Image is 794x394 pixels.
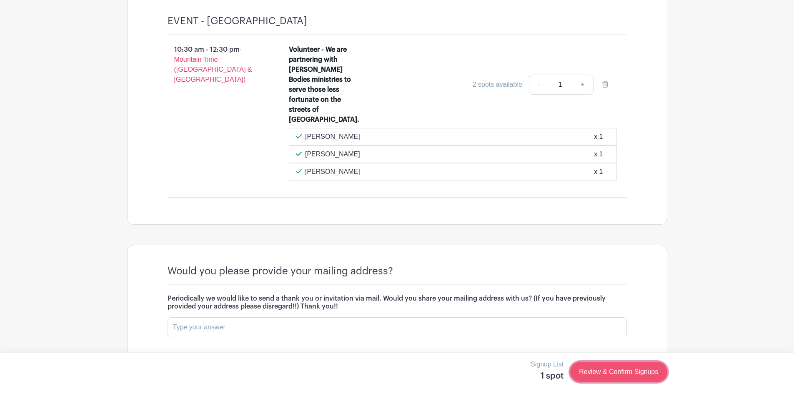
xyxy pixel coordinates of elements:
h5: 1 spot [531,371,564,381]
div: x 1 [594,167,603,177]
p: [PERSON_NAME] [305,167,360,177]
a: + [572,75,593,95]
div: 2 spots available [473,80,522,90]
h4: EVENT - [GEOGRAPHIC_DATA] [168,15,307,27]
a: - [529,75,548,95]
h4: Would you please provide your mailing address? [168,265,393,277]
h6: Periodically we would like to send a thank you or invitation via mail. Would you share your maili... [168,295,627,311]
p: [PERSON_NAME] [305,149,360,159]
p: [PERSON_NAME] [305,132,360,142]
p: Signup List [531,359,564,369]
a: Review & Confirm Signups [570,362,667,382]
span: - Mountain Time ([GEOGRAPHIC_DATA] & [GEOGRAPHIC_DATA]) [174,46,252,83]
div: Volunteer - We are partnering with [PERSON_NAME] Bodies ministries to serve those less fortunate ... [289,45,361,125]
input: Type your answer [168,317,627,337]
div: x 1 [594,132,603,142]
div: x 1 [594,149,603,159]
p: 10:30 am - 12:30 pm [154,41,276,88]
